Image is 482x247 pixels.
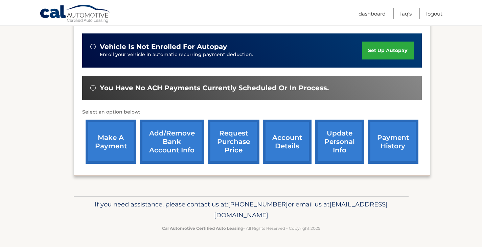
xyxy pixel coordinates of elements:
a: update personal info [315,120,364,164]
a: FAQ's [400,8,412,19]
a: make a payment [86,120,136,164]
a: set up autopay [362,42,413,59]
a: Dashboard [359,8,386,19]
p: Select an option below: [82,108,422,116]
a: Cal Automotive [40,4,111,24]
p: If you need assistance, please contact us at: or email us at [78,199,404,221]
strong: Cal Automotive Certified Auto Leasing [162,226,243,231]
span: [EMAIL_ADDRESS][DOMAIN_NAME] [214,200,388,219]
a: Logout [426,8,442,19]
a: Add/Remove bank account info [140,120,204,164]
img: alert-white.svg [90,44,96,49]
p: Enroll your vehicle in automatic recurring payment deduction. [100,51,362,58]
span: vehicle is not enrolled for autopay [100,43,227,51]
p: - All Rights Reserved - Copyright 2025 [78,225,404,232]
a: request purchase price [208,120,259,164]
a: account details [263,120,312,164]
a: payment history [368,120,418,164]
span: [PHONE_NUMBER] [228,200,288,208]
img: alert-white.svg [90,85,96,91]
span: You have no ACH payments currently scheduled or in process. [100,84,329,92]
